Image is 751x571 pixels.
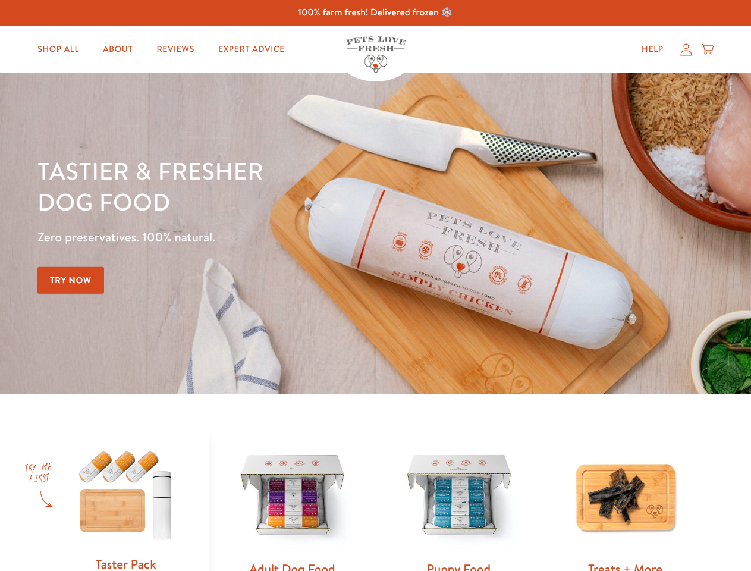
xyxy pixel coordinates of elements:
p: Zero preservatives. 100% natural. [37,227,488,248]
h1: Tastier & fresher dog food [37,155,488,217]
a: Try Now [37,267,104,294]
a: Reviews [147,37,203,61]
a: Shop All [28,37,89,61]
a: About [93,37,142,61]
a: Expert Advice [209,37,294,61]
img: Pets Love Fresh [346,36,406,73]
a: Help [632,37,673,61]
